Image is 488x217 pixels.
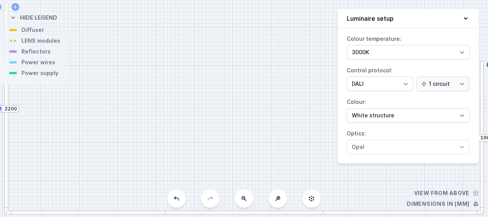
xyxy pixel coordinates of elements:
input: Dimension [mm] [5,106,17,112]
h4: Hide legend [20,14,57,22]
select: Control protocol: [416,77,470,91]
select: Optics: [347,140,470,154]
button: Luminaire setup [338,9,479,28]
label: Colour: [347,96,470,123]
label: Colour temperature: [347,33,470,60]
label: Control protocol: [347,64,470,91]
select: Colour: [347,108,470,123]
select: Colour temperature: [347,45,470,60]
h4: Luminaire setup [347,14,394,23]
select: Control protocol: [347,77,413,91]
button: Hide legend [9,8,57,26]
label: Optics: [347,127,470,154]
